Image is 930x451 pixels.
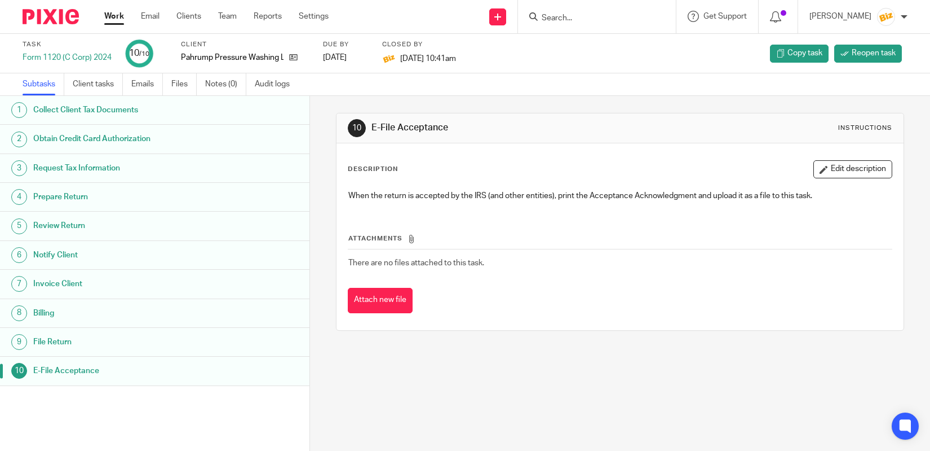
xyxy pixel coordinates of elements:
img: siteIcon.png [877,8,895,26]
div: [DATE] [323,52,368,63]
h1: Prepare Return [33,189,210,205]
a: Email [141,11,160,22]
span: There are no files attached to this task. [348,259,484,267]
a: Audit logs [255,73,298,95]
h1: E-File Acceptance [33,362,210,379]
button: Edit description [813,160,892,178]
a: Files [171,73,197,95]
h1: Notify Client [33,247,210,264]
h1: File Return [33,334,210,351]
a: Work [104,11,124,22]
a: Copy task [770,45,829,63]
small: /10 [139,51,149,57]
p: Description [348,165,398,174]
button: Attach new file [348,288,413,313]
div: 3 [11,160,27,176]
a: Notes (0) [205,73,246,95]
a: Reports [254,11,282,22]
h1: Invoice Client [33,275,210,292]
span: Copy task [787,47,822,59]
img: siteIcon.png [382,52,396,65]
span: Attachments [348,235,402,242]
label: Task [23,40,112,49]
img: Pixie [23,9,79,24]
h1: E-File Acceptance [371,122,644,134]
div: 2 [11,132,27,147]
h1: Billing [33,305,210,322]
a: Settings [299,11,329,22]
div: 10 [11,363,27,379]
div: Form 1120 (C Corp) 2024 [23,52,112,63]
div: 5 [11,218,27,234]
a: Clients [176,11,201,22]
div: 9 [11,334,27,350]
div: 10 [129,47,149,60]
span: [DATE] 10:41am [400,54,456,62]
a: Team [218,11,237,22]
label: Due by [323,40,368,49]
label: Closed by [382,40,456,49]
span: Reopen task [852,47,896,59]
span: Get Support [703,12,747,20]
a: Emails [131,73,163,95]
p: [PERSON_NAME] [809,11,871,22]
a: Reopen task [834,45,902,63]
div: Instructions [838,124,892,133]
div: 6 [11,247,27,263]
a: Subtasks [23,73,64,95]
a: Client tasks [73,73,123,95]
h1: Review Return [33,217,210,234]
div: 7 [11,276,27,292]
p: Pahrump Pressure Washing LLC [181,52,284,63]
input: Search [541,14,642,24]
h1: Request Tax Information [33,160,210,177]
div: 10 [348,119,366,137]
div: 1 [11,102,27,118]
h1: Obtain Credit Card Authorization [33,130,210,147]
div: 4 [11,189,27,205]
p: When the return is accepted by the IRS (and other entities), print the Acceptance Acknowledgment ... [348,190,892,202]
div: 8 [11,305,27,321]
h1: Collect Client Tax Documents [33,102,210,119]
label: Client [181,40,309,49]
